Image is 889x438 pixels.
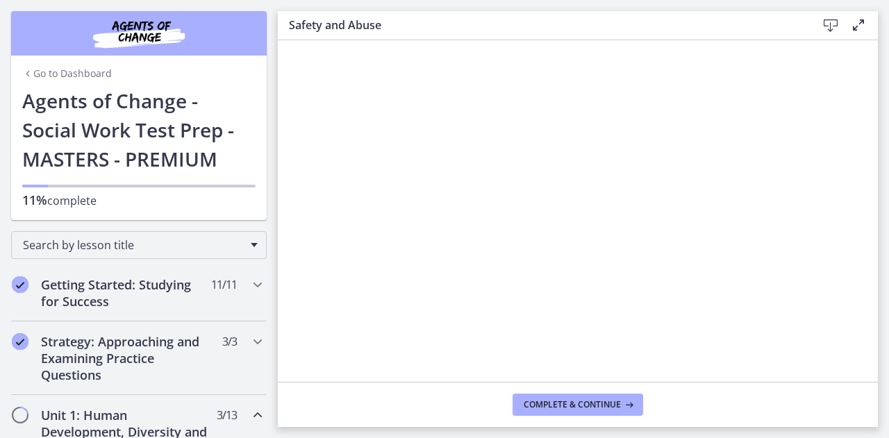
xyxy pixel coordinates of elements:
span: Search by lesson title [23,237,244,253]
span: 11 / 11 [211,276,237,293]
button: Complete & continue [513,394,643,416]
a: Go to Dashboard [22,67,112,81]
h3: Safety and Abuse [289,17,795,33]
span: 3 / 13 [217,407,237,423]
span: Complete & continue [524,399,621,410]
h1: Agents of Change - Social Work Test Prep - MASTERS - PREMIUM [22,86,256,174]
h2: Getting Started: Studying for Success [41,276,210,310]
i: Completed [12,333,28,350]
i: Completed [12,276,28,293]
span: 11% [22,192,47,208]
h2: Strategy: Approaching and Examining Practice Questions [41,333,210,383]
img: Agents of Change [56,17,222,50]
div: Search by lesson title [11,231,267,259]
span: 3 / 3 [222,333,237,350]
p: complete [22,192,256,209]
